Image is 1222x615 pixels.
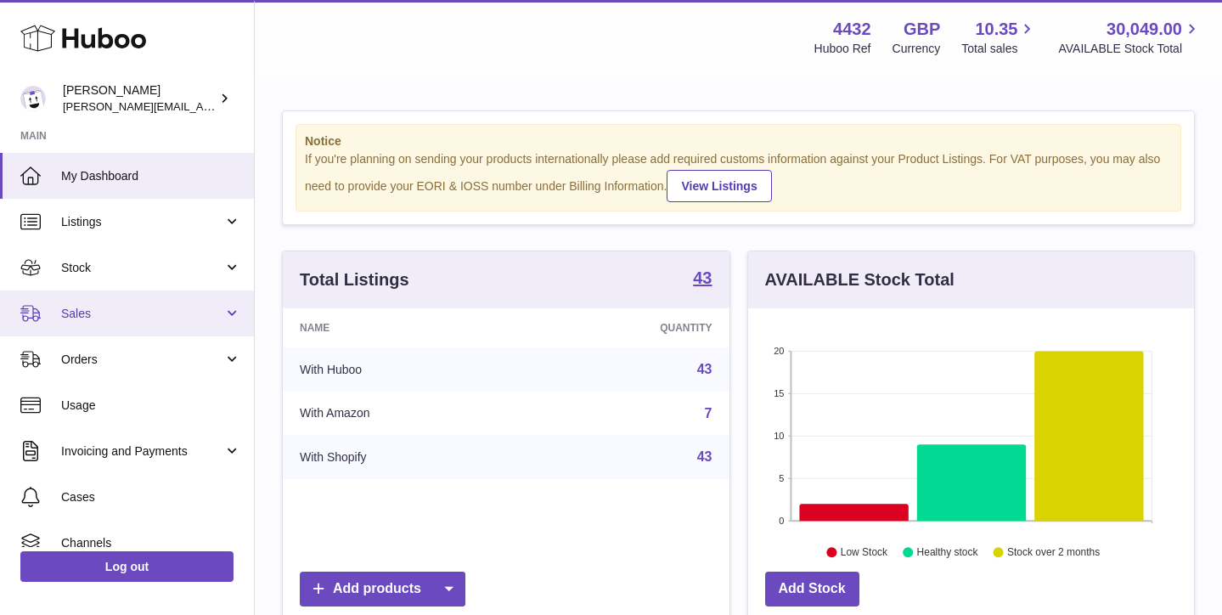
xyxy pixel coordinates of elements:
[833,18,871,41] strong: 4432
[667,170,771,202] a: View Listings
[61,306,223,322] span: Sales
[765,572,859,607] a: Add Stock
[840,546,887,558] text: Low Stock
[61,443,223,460] span: Invoicing and Payments
[1007,546,1100,558] text: Stock over 2 months
[20,551,234,582] a: Log out
[283,435,527,479] td: With Shopify
[693,269,712,286] strong: 43
[1058,41,1202,57] span: AVAILABLE Stock Total
[61,489,241,505] span: Cases
[61,535,241,551] span: Channels
[774,388,784,398] text: 15
[305,133,1172,150] strong: Notice
[61,168,241,184] span: My Dashboard
[300,572,465,607] a: Add products
[779,473,784,483] text: 5
[705,406,712,420] a: 7
[893,41,941,57] div: Currency
[779,516,784,526] text: 0
[774,431,784,441] text: 10
[283,308,527,347] th: Name
[61,352,223,368] span: Orders
[283,392,527,436] td: With Amazon
[61,260,223,276] span: Stock
[63,82,216,115] div: [PERSON_NAME]
[305,151,1172,202] div: If you're planning on sending your products internationally please add required customs informati...
[774,346,784,356] text: 20
[814,41,871,57] div: Huboo Ref
[61,398,241,414] span: Usage
[961,18,1037,57] a: 10.35 Total sales
[697,362,712,376] a: 43
[697,449,712,464] a: 43
[904,18,940,41] strong: GBP
[975,18,1017,41] span: 10.35
[300,268,409,291] h3: Total Listings
[961,41,1037,57] span: Total sales
[20,86,46,111] img: akhil@amalachai.com
[61,214,223,230] span: Listings
[1058,18,1202,57] a: 30,049.00 AVAILABLE Stock Total
[283,347,527,392] td: With Huboo
[693,269,712,290] a: 43
[916,546,978,558] text: Healthy stock
[63,99,341,113] span: [PERSON_NAME][EMAIL_ADDRESS][DOMAIN_NAME]
[1107,18,1182,41] span: 30,049.00
[765,268,955,291] h3: AVAILABLE Stock Total
[527,308,729,347] th: Quantity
